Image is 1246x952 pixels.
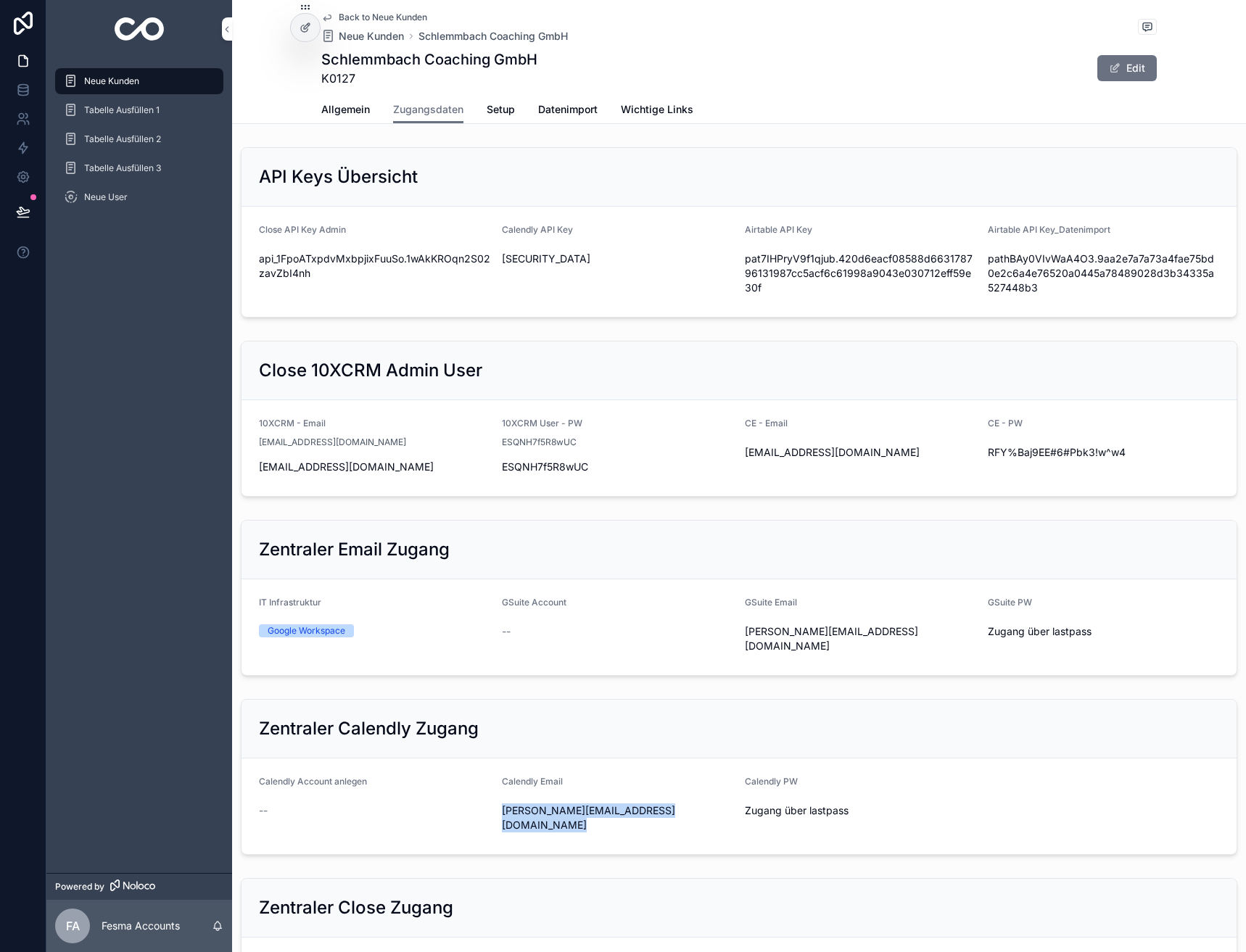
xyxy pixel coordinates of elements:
[55,68,223,94] a: Neue Kunden
[259,359,482,382] h2: Close 10XCRM Admin User
[259,717,479,740] h2: Zentraler Calendly Zugang
[745,597,797,608] span: GSuite Email
[538,102,598,117] span: Datenimport
[321,70,537,87] span: K0127
[268,624,345,637] div: Google Workspace
[259,436,406,448] span: [EMAIL_ADDRESS][DOMAIN_NAME]
[259,224,346,235] span: Close API Key Admin
[259,776,367,787] span: Calendly Account anlegen
[339,29,404,44] span: Neue Kunden
[84,75,139,87] span: Neue Kunden
[745,776,798,787] span: Calendly PW
[259,597,321,608] span: IT Infrastruktur
[321,49,537,70] h1: Schlemmbach Coaching GmbH
[502,436,577,448] span: ESQNH7f5R8wUC
[988,597,1032,608] span: GSuite PW
[115,17,165,41] img: App logo
[55,881,104,893] span: Powered by
[321,102,370,117] span: Allgemein
[84,162,161,174] span: Tabelle Ausfüllen 3
[538,96,598,125] a: Datenimport
[621,102,693,117] span: Wichtige Links
[55,97,223,123] a: Tabelle Ausfüllen 1
[745,252,976,295] span: pat7IHPryV9f1qjub.420d6eacf08588d663178796131987cc5acf6c61998a9043e030712eff59e30f
[102,919,180,933] p: Fesma Accounts
[988,624,1219,639] span: Zugang über lastpass
[393,102,463,117] span: Zugangsdaten
[502,418,582,429] span: 10XCRM User - PW
[621,96,693,125] a: Wichtige Links
[487,102,515,117] span: Setup
[502,624,511,639] span: --
[393,96,463,124] a: Zugangsdaten
[84,104,160,116] span: Tabelle Ausfüllen 1
[321,96,370,125] a: Allgemein
[502,224,573,235] span: Calendly API Key
[745,803,976,818] span: Zugang über lastpass
[259,418,326,429] span: 10XCRM - Email
[988,445,1219,460] span: RFY%Baj9EE#6#Pbk3!w^w4
[46,873,232,900] a: Powered by
[745,224,812,235] span: Airtable API Key
[259,252,490,281] span: api_1FpoATxpdvMxbpjixFuuSo.1wAkKROqn2S02zavZbI4nh
[55,184,223,210] a: Neue User
[259,538,450,561] h2: Zentraler Email Zugang
[321,12,427,23] a: Back to Neue Kunden
[84,191,128,203] span: Neue User
[418,29,568,44] a: Schlemmbach Coaching GmbH
[66,917,80,935] span: FA
[84,133,161,145] span: Tabelle Ausfüllen 2
[745,445,976,460] span: [EMAIL_ADDRESS][DOMAIN_NAME]
[1097,55,1157,81] button: Edit
[745,624,976,653] span: [PERSON_NAME][EMAIL_ADDRESS][DOMAIN_NAME]
[988,224,1110,235] span: Airtable API Key_Datenimport
[259,896,453,919] h2: Zentraler Close Zugang
[259,460,490,474] span: [EMAIL_ADDRESS][DOMAIN_NAME]
[259,803,268,818] span: --
[502,776,563,787] span: Calendly Email
[502,803,733,832] span: [PERSON_NAME][EMAIL_ADDRESS][DOMAIN_NAME]
[55,126,223,152] a: Tabelle Ausfüllen 2
[259,165,418,189] h2: API Keys Übersicht
[502,597,566,608] span: GSuite Account
[502,460,733,474] span: ESQNH7f5R8wUC
[321,29,404,44] a: Neue Kunden
[502,252,733,266] span: [SECURITY_DATA]
[46,58,232,229] div: scrollable content
[988,252,1219,295] span: pathBAy0VIvWaA4O3.9aa2e7a7a73a4fae75bd0e2c6a4e76520a0445a78489028d3b34335a527448b3
[745,418,788,429] span: CE - Email
[339,12,427,23] span: Back to Neue Kunden
[487,96,515,125] a: Setup
[988,418,1023,429] span: CE - PW
[55,155,223,181] a: Tabelle Ausfüllen 3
